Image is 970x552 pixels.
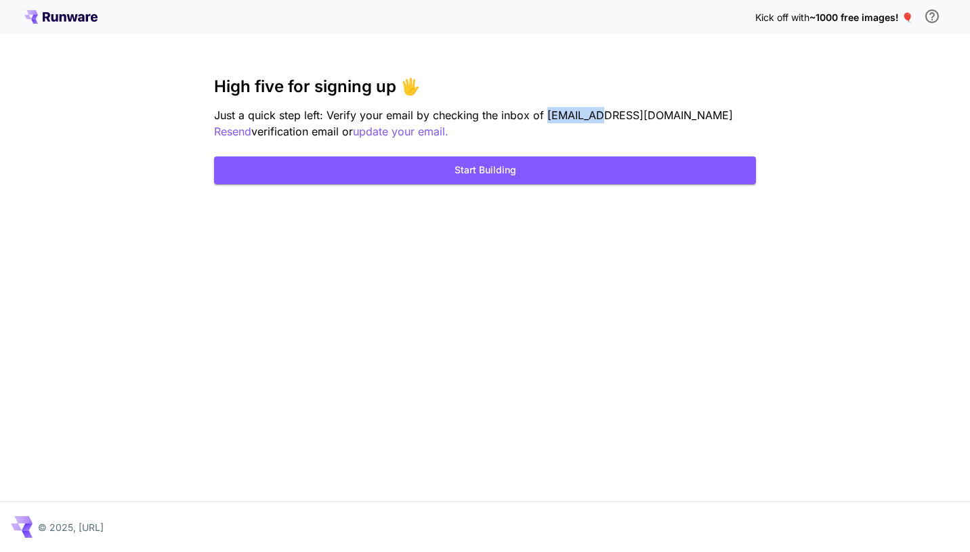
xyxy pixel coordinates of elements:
[919,3,946,30] button: In order to qualify for free credit, you need to sign up with a business email address and click ...
[38,520,104,534] p: © 2025, [URL]
[809,12,913,23] span: ~1000 free images! 🎈
[214,108,733,122] span: Just a quick step left: Verify your email by checking the inbox of [EMAIL_ADDRESS][DOMAIN_NAME]
[214,77,756,96] h3: High five for signing up 🖐️
[251,125,353,138] span: verification email or
[214,156,756,184] button: Start Building
[214,123,251,140] button: Resend
[353,123,448,140] button: update your email.
[755,12,809,23] span: Kick off with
